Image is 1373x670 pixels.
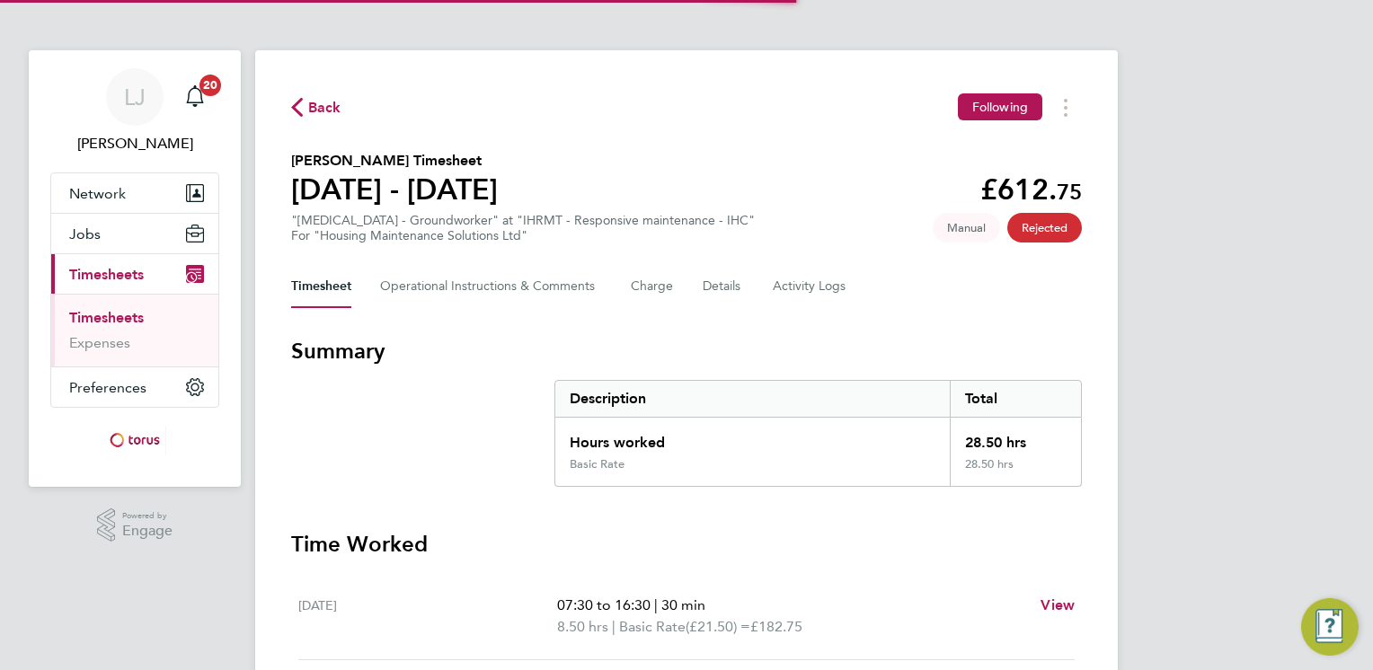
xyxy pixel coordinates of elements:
button: Engage Resource Center [1301,598,1359,656]
a: Go to home page [50,426,219,454]
span: Engage [122,524,173,539]
button: Activity Logs [773,265,848,308]
span: Following [972,99,1028,115]
app-decimal: £612. [980,172,1082,207]
button: Timesheets Menu [1050,93,1082,121]
span: Timesheets [69,266,144,283]
button: Jobs [51,214,218,253]
span: Jobs [69,225,101,242]
span: £182.75 [750,618,802,635]
div: "[MEDICAL_DATA] - Groundworker" at "IHRMT - Responsive maintenance - IHC" [291,213,755,243]
span: Network [69,185,126,202]
span: 30 min [661,596,705,613]
span: (£21.50) = [686,618,750,635]
div: Basic Rate [570,457,624,472]
a: Powered byEngage [97,508,173,542]
a: View [1041,595,1075,616]
span: Preferences [69,379,146,396]
span: | [612,618,616,635]
div: Timesheets [51,294,218,366]
a: LJ[PERSON_NAME] [50,68,219,154]
img: torus-logo-retina.png [103,426,166,454]
div: Hours worked [555,418,950,457]
span: This timesheet has been rejected. [1007,213,1082,242]
span: View [1041,596,1075,613]
span: 20 [199,75,221,96]
a: Timesheets [69,309,144,326]
span: Basic Rate [619,616,686,638]
h3: Summary [291,337,1082,366]
div: Summary [554,380,1082,487]
span: Powered by [122,508,173,524]
button: Operational Instructions & Comments [380,265,602,308]
button: Details [703,265,744,308]
span: Back [308,97,341,119]
div: Total [950,381,1081,417]
button: Timesheets [51,254,218,294]
h3: Time Worked [291,530,1082,559]
a: Expenses [69,334,130,351]
div: 28.50 hrs [950,418,1081,457]
button: Timesheet [291,265,351,308]
button: Charge [631,265,674,308]
a: 20 [177,68,213,126]
h1: [DATE] - [DATE] [291,172,498,207]
button: Preferences [51,367,218,407]
span: | [654,596,658,613]
span: This timesheet was manually created. [933,213,1000,242]
div: For "Housing Maintenance Solutions Ltd" [291,228,755,243]
button: Back [291,96,341,119]
h2: [PERSON_NAME] Timesheet [291,150,498,172]
span: 8.50 hrs [557,618,608,635]
span: 07:30 to 16:30 [557,596,651,613]
div: 28.50 hrs [950,457,1081,486]
button: Network [51,173,218,213]
div: [DATE] [298,595,557,638]
div: Description [555,381,950,417]
span: 75 [1057,179,1082,205]
span: Lee Johnson [50,133,219,154]
span: LJ [124,85,146,109]
button: Following [958,93,1042,120]
nav: Main navigation [29,50,241,487]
